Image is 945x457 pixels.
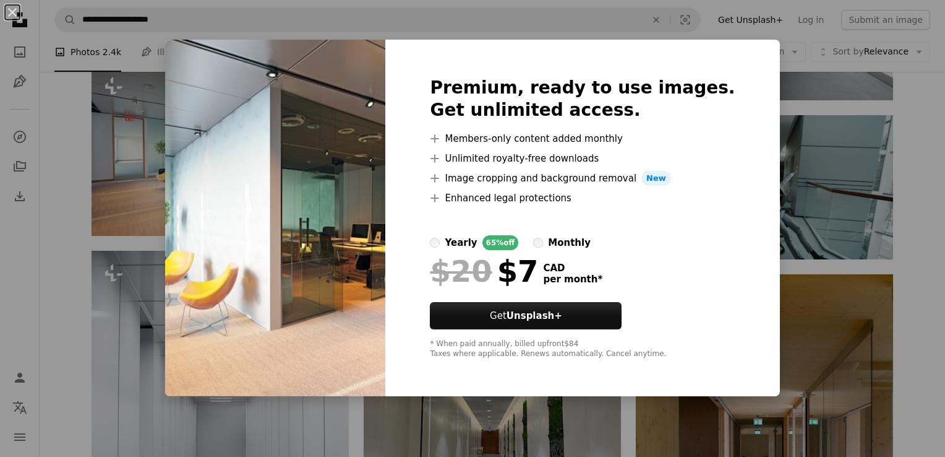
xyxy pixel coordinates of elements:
[445,235,477,250] div: yearly
[507,310,562,321] strong: Unsplash+
[430,191,735,206] li: Enhanced legal protections
[543,263,602,274] span: CAD
[543,274,602,285] span: per month *
[548,235,591,250] div: monthly
[430,131,735,146] li: Members-only content added monthly
[430,171,735,186] li: Image cropping and background removal
[430,302,622,329] button: GetUnsplash+
[430,255,492,287] span: $20
[533,238,543,248] input: monthly
[430,339,735,359] div: * When paid annually, billed upfront $84 Taxes where applicable. Renews automatically. Cancel any...
[430,238,440,248] input: yearly65%off
[165,40,385,396] img: premium_photo-1661962886327-76c9a5e86851
[430,151,735,166] li: Unlimited royalty-free downloads
[641,171,671,186] span: New
[430,77,735,121] h2: Premium, ready to use images. Get unlimited access.
[482,235,519,250] div: 65% off
[430,255,538,287] div: $7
